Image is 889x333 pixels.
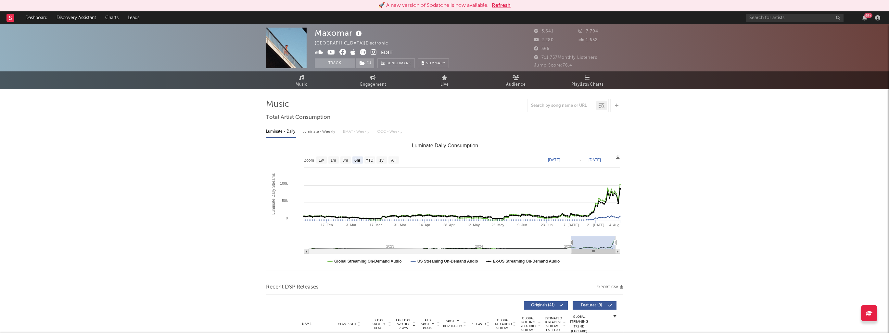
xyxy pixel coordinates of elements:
[315,28,363,38] div: Maxomar
[381,49,393,57] button: Edit
[443,223,454,227] text: 28. Apr
[578,29,598,33] span: 7.794
[266,140,623,270] svg: Luminate Daily Consumption
[440,81,449,89] span: Live
[552,71,623,89] a: Playlists/Charts
[528,103,596,108] input: Search by song name or URL
[864,13,872,18] div: 99 +
[123,11,144,24] a: Leads
[378,2,489,9] div: 🚀 A new version of Sodatone is now available.
[534,38,554,42] span: 2.280
[321,223,333,227] text: 17. Feb
[571,81,603,89] span: Playlists/Charts
[418,58,449,68] button: Summary
[491,223,504,227] text: 26. May
[360,81,386,89] span: Engagement
[302,126,337,137] div: Luminate - Weekly
[280,181,288,185] text: 100k
[354,158,360,163] text: 6m
[395,318,412,330] span: Last Day Spotify Plays
[271,173,275,215] text: Luminate Daily Streams
[577,303,607,307] span: Features ( 9 )
[409,71,480,89] a: Live
[609,223,619,227] text: 4. Aug
[315,40,396,47] div: [GEOGRAPHIC_DATA] | Electronic
[443,319,462,329] span: Spotify Popularity
[394,223,406,227] text: 31. Mar
[534,55,597,60] span: 711.757 Monthly Listeners
[493,259,560,264] text: Ex-US Streaming On-Demand Audio
[369,223,382,227] text: 17. Mar
[334,259,402,264] text: Global Streaming On-Demand Audio
[342,158,348,163] text: 3m
[596,285,623,289] button: Export CSV
[286,216,287,220] text: 0
[370,318,387,330] span: 7 Day Spotify Plays
[101,11,123,24] a: Charts
[506,81,526,89] span: Audience
[419,318,436,330] span: ATD Spotify Plays
[548,158,560,162] text: [DATE]
[379,158,383,163] text: 1y
[589,158,601,162] text: [DATE]
[365,158,373,163] text: YTD
[492,2,511,9] button: Refresh
[315,58,355,68] button: Track
[862,15,867,20] button: 99+
[412,143,478,148] text: Luminate Daily Consumption
[746,14,844,22] input: Search for artists
[296,81,308,89] span: Music
[419,223,430,227] text: 14. Apr
[21,11,52,24] a: Dashboard
[417,259,478,264] text: US Streaming On-Demand Audio
[534,29,553,33] span: 3.641
[471,322,486,326] span: Released
[266,114,330,121] span: Total Artist Consumption
[319,158,324,163] text: 1w
[387,60,411,68] span: Benchmark
[541,223,552,227] text: 23. Jun
[544,316,562,332] span: Estimated % Playlist Streams Last Day
[391,158,395,163] text: All
[573,301,616,310] button: Features(9)
[356,58,374,68] button: (1)
[266,283,319,291] span: Recent DSP Releases
[494,318,512,330] span: Global ATD Audio Streams
[337,71,409,89] a: Engagement
[587,223,604,227] text: 21. [DATE]
[355,58,375,68] span: ( 1 )
[578,38,598,42] span: 1.652
[338,322,357,326] span: Copyright
[480,71,552,89] a: Audience
[377,58,415,68] a: Benchmark
[426,62,445,65] span: Summary
[266,126,296,137] div: Luminate - Daily
[517,223,527,227] text: 9. Jun
[524,301,568,310] button: Originals(41)
[534,47,550,51] span: 565
[564,223,579,227] text: 7. [DATE]
[52,11,101,24] a: Discovery Assistant
[286,322,328,327] div: Name
[346,223,356,227] text: 3. Mar
[467,223,480,227] text: 12. May
[578,158,582,162] text: →
[534,63,572,68] span: Jump Score: 76.4
[330,158,336,163] text: 1m
[266,71,337,89] a: Music
[519,316,537,332] span: Global Rolling 7D Audio Streams
[304,158,314,163] text: Zoom
[282,199,288,203] text: 50k
[528,303,558,307] span: Originals ( 41 )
